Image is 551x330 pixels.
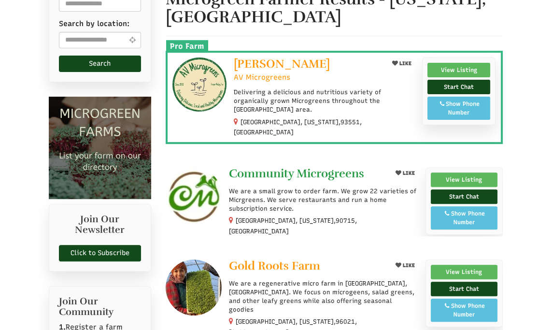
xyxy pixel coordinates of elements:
div: Show Phone Number [433,100,485,117]
span: Gold Roots Farm [229,258,320,273]
img: Gold Roots Farm [166,259,222,316]
a: Start Chat [431,189,497,204]
img: Shannon Cunliffe [172,57,226,112]
a: View Listing [431,265,497,279]
span: LIKE [401,170,415,176]
span: [PERSON_NAME] [234,57,330,71]
img: Community Microgreens [166,167,222,223]
i: Use Current Location [127,36,138,43]
a: Start Chat [427,80,490,94]
div: Show Phone Number [436,301,492,319]
span: AV Microgreens [234,72,290,83]
span: 96021 [336,317,355,326]
a: View Listing [427,63,490,77]
span: LIKE [398,60,411,67]
a: Gold Roots Farm [229,259,384,274]
span: 90715 [336,216,355,225]
a: Click to Subscribe [59,245,141,261]
img: Microgreen Farms list your microgreen farm today [49,97,152,200]
button: LIKE [389,57,415,70]
button: Search [59,56,141,72]
label: Search by location: [59,19,129,29]
a: Start Chat [431,282,497,296]
p: Delivering a delicious and nutritious variety of organically grown Microgreens throughout the [GE... [234,88,415,115]
span: LIKE [401,262,415,269]
span: 93551 [340,118,360,127]
p: We are a small grow to order farm. We grow 22 varieties of Micrgreens. We serve restaurants and r... [229,187,418,214]
div: Show Phone Number [436,209,492,227]
button: LIKE [392,259,418,272]
button: LIKE [392,167,418,179]
a: Community Microgreens [229,167,384,182]
a: [PERSON_NAME] AV Microgreens [234,57,381,83]
small: [GEOGRAPHIC_DATA], [US_STATE], , [234,118,362,136]
small: [GEOGRAPHIC_DATA], [US_STATE], , [229,217,357,234]
a: View Listing [431,172,497,187]
h2: Join Our Newsletter [59,214,141,240]
span: Community Microgreens [229,166,364,181]
span: [GEOGRAPHIC_DATA] [229,227,289,236]
span: [GEOGRAPHIC_DATA] [234,128,294,137]
h2: Join Our Community [59,296,141,317]
p: We are a regenerative micro farm in [GEOGRAPHIC_DATA], [GEOGRAPHIC_DATA]. We focus on microgeens,... [229,279,418,315]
